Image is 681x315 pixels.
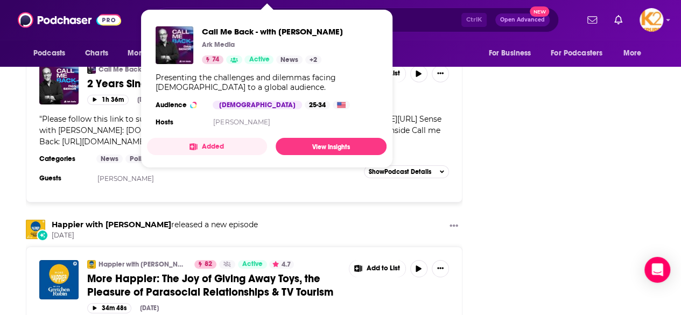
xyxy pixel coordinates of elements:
[461,13,487,27] span: Ctrl K
[52,220,258,230] h3: released a new episode
[500,17,545,23] span: Open Advanced
[269,260,294,269] button: 4.7
[349,260,405,277] button: Show More Button
[87,272,341,299] a: More Happier: The Joy of Giving Away Toys, the Pleasure of Parasocial Relationships & TV Tourism
[640,8,663,32] span: Logged in as K2Krupp
[623,46,642,61] span: More
[78,43,115,64] a: Charts
[551,46,602,61] span: For Podcasters
[305,101,330,109] div: 25-34
[644,257,670,283] div: Open Intercom Messenger
[495,13,550,26] button: Open AdvancedNew
[87,77,297,90] span: 2 Years Since [DATE] - with [PERSON_NAME]
[39,155,88,163] h3: Categories
[242,259,263,270] span: Active
[52,231,258,240] span: [DATE]
[610,11,627,29] a: Show notifications dropdown
[364,165,449,178] button: ShowPodcast Details
[87,260,96,269] img: Happier with Gretchen Rubin
[481,43,544,64] button: open menu
[156,73,378,92] div: Presenting the challenges and dilemmas facing [DEMOGRAPHIC_DATA] to a global audience.
[96,155,123,163] a: News
[367,264,400,272] span: Add to List
[39,114,441,146] span: Please follow this link to support our sponsor, UJA Federation of [US_STATE]: [DOMAIN_NAME][URL] ...
[640,8,663,32] img: User Profile
[87,303,131,313] button: 34m 48s
[249,54,269,65] span: Active
[39,174,88,183] h3: Guests
[213,101,302,109] div: [DEMOGRAPHIC_DATA]
[18,10,121,30] img: Podchaser - Follow, Share and Rate Podcasts
[212,54,219,65] span: 74
[530,6,549,17] span: New
[369,168,431,176] span: Show Podcast Details
[87,77,341,90] a: 2 Years Since [DATE] - with [PERSON_NAME]
[39,65,79,104] img: 2 Years Since October 7 - with Sam Harris
[276,55,303,64] a: News
[432,65,449,82] button: Show More Button
[87,272,333,299] span: More Happier: The Joy of Giving Away Toys, the Pleasure of Parasocial Relationships & TV Tourism
[87,95,129,105] button: 1h 36m
[544,43,618,64] button: open menu
[85,46,108,61] span: Charts
[128,46,166,61] span: Monitoring
[125,155,157,163] a: Politics
[156,101,204,109] h3: Audience
[432,260,449,277] button: Show More Button
[39,260,79,299] img: More Happier: The Joy of Giving Away Toys, the Pleasure of Parasocial Relationships & TV Tourism
[202,26,343,37] span: Call Me Back - with [PERSON_NAME]
[147,138,267,155] button: Added
[87,65,96,74] img: Call Me Back - with Dan Senor
[445,220,462,233] button: Show More Button
[488,46,531,61] span: For Business
[37,229,48,241] div: New Episode
[205,259,212,270] span: 82
[202,26,343,37] a: Call Me Back - with Dan Senor
[97,174,154,183] a: [PERSON_NAME]
[305,55,321,64] a: +2
[137,96,156,103] div: [DATE]
[26,220,45,239] img: Happier with Gretchen Rubin
[99,260,187,269] a: Happier with [PERSON_NAME]
[202,55,223,64] a: 74
[194,260,216,269] a: 82
[39,114,441,146] span: "
[202,40,235,49] p: Ark Media
[640,8,663,32] button: Show profile menu
[244,55,273,64] a: Active
[140,304,159,312] div: [DATE]
[52,220,171,229] a: Happier with Gretchen Rubin
[213,118,270,126] a: [PERSON_NAME]
[276,138,387,155] a: View Insights
[33,46,65,61] span: Podcasts
[26,43,79,64] button: open menu
[99,65,187,74] a: Call Me Back - with [PERSON_NAME]
[120,43,180,64] button: open menu
[583,11,601,29] a: Show notifications dropdown
[156,118,173,127] h4: Hosts
[616,43,655,64] button: open menu
[238,260,267,269] a: Active
[156,26,193,64] img: Call Me Back - with Dan Senor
